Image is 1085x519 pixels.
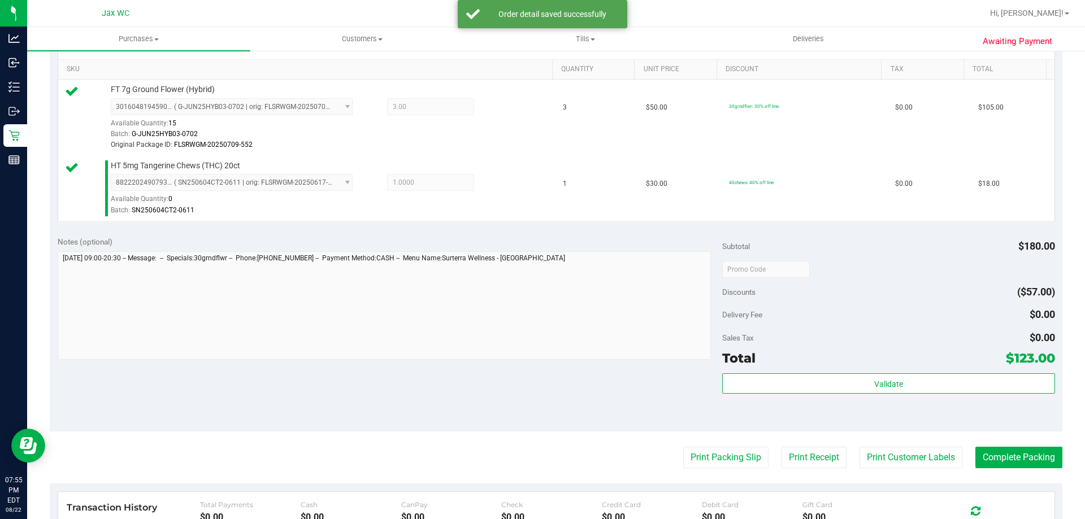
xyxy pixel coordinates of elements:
[8,154,20,165] inline-svg: Reports
[8,33,20,44] inline-svg: Analytics
[722,282,756,302] span: Discounts
[111,84,215,95] span: FT 7g Ground Flower (Hybrid)
[722,242,750,251] span: Subtotal
[501,500,602,509] div: Check
[563,178,567,189] span: 1
[111,160,240,171] span: HT 5mg Tangerine Chews (THC) 20ct
[722,350,756,366] span: Total
[11,429,45,463] iframe: Resource center
[27,27,250,51] a: Purchases
[168,195,172,203] span: 0
[111,141,172,149] span: Original Package ID:
[891,65,960,74] a: Tax
[250,27,474,51] a: Customers
[563,102,567,113] span: 3
[1017,286,1055,298] span: ($57.00)
[301,500,401,509] div: Cash
[646,178,667,189] span: $30.00
[722,261,810,278] input: Promo Code
[895,178,913,189] span: $0.00
[58,237,112,246] span: Notes (optional)
[132,206,194,214] span: SN250604CT2-0611
[722,310,762,319] span: Delivery Fee
[8,106,20,117] inline-svg: Outbound
[978,102,1004,113] span: $105.00
[200,500,301,509] div: Total Payments
[602,500,702,509] div: Credit Card
[644,65,713,74] a: Unit Price
[486,8,619,20] div: Order detail saved successfully
[978,178,1000,189] span: $18.00
[973,65,1041,74] a: Total
[990,8,1064,18] span: Hi, [PERSON_NAME]!
[174,141,253,149] span: FLSRWGM-20250709-552
[111,115,365,137] div: Available Quantity:
[474,27,697,51] a: Tills
[975,447,1062,468] button: Complete Packing
[702,500,802,509] div: Debit Card
[561,65,630,74] a: Quantity
[697,27,920,51] a: Deliveries
[1030,308,1055,320] span: $0.00
[729,103,779,109] span: 30grndflwr: 30% off line
[111,206,130,214] span: Batch:
[860,447,962,468] button: Print Customer Labels
[1030,332,1055,343] span: $0.00
[5,475,22,505] p: 07:55 PM EDT
[729,180,774,185] span: 40chews: 40% off line
[895,102,913,113] span: $0.00
[102,8,129,18] span: Jax WC
[168,119,176,127] span: 15
[683,447,769,468] button: Print Packing Slip
[27,34,250,44] span: Purchases
[646,102,667,113] span: $50.00
[8,57,20,68] inline-svg: Inbound
[401,500,502,509] div: CanPay
[1006,350,1055,366] span: $123.00
[722,373,1054,394] button: Validate
[1018,240,1055,252] span: $180.00
[874,380,903,389] span: Validate
[722,333,754,342] span: Sales Tax
[111,191,365,213] div: Available Quantity:
[132,130,198,138] span: G-JUN25HYB03-0702
[474,34,696,44] span: Tills
[67,65,548,74] a: SKU
[8,81,20,93] inline-svg: Inventory
[5,505,22,514] p: 08/22
[111,130,130,138] span: Batch:
[726,65,877,74] a: Discount
[782,447,847,468] button: Print Receipt
[251,34,473,44] span: Customers
[8,130,20,141] inline-svg: Retail
[983,35,1052,48] span: Awaiting Payment
[778,34,839,44] span: Deliveries
[802,500,903,509] div: Gift Card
